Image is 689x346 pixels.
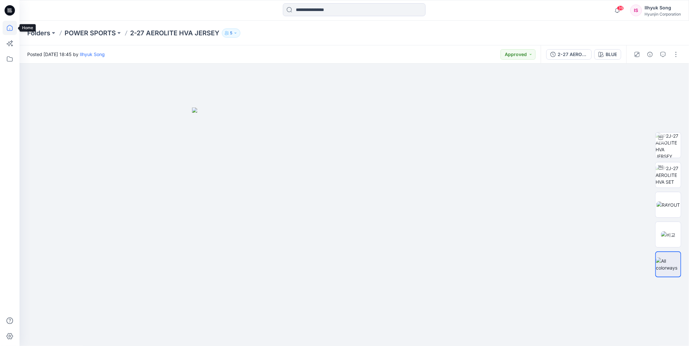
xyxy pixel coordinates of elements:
img: 1P2J-27 AEROLITE HVA JERSEY [656,133,681,158]
img: eyJhbGciOiJIUzI1NiIsImtpZCI6IjAiLCJzbHQiOiJzZXMiLCJ0eXAiOiJKV1QifQ.eyJkYXRhIjp7InR5cGUiOiJzdG9yYW... [192,108,516,346]
button: 5 [222,29,240,38]
span: 39 [617,6,624,11]
img: RAYOUT [657,202,680,208]
span: Posted [DATE] 18:45 by [27,51,105,58]
button: Details [645,49,655,60]
div: IS [630,5,642,16]
div: 2-27 AEROLITE HVA JERSEY [558,51,587,58]
button: 2-27 AEROLITE HVA JERSEY [546,49,592,60]
img: All colorways [656,258,681,271]
img: 비교 [661,231,675,238]
a: Ilhyuk Song [80,52,105,57]
p: 2-27 AEROLITE HVA JERSEY [130,29,219,38]
a: Folders [27,29,50,38]
div: BLUE [606,51,617,58]
img: 1P2J-27 AEROLITE HVA SET [656,165,681,185]
div: Ilhyuk Song [645,4,681,12]
a: POWER SPORTS [65,29,116,38]
button: BLUE [594,49,621,60]
div: Hyunjin Corporation [645,12,681,17]
p: 5 [230,29,232,37]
